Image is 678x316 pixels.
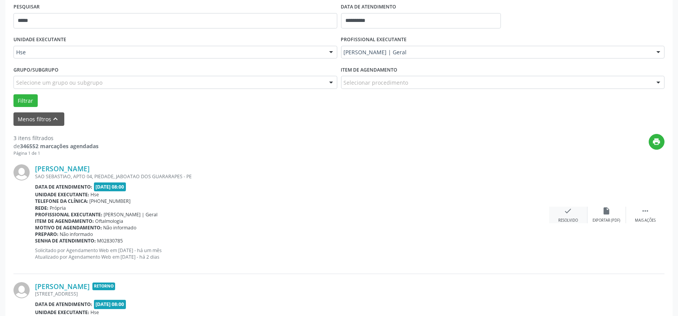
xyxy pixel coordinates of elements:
span: M02830785 [97,237,123,244]
span: Oftalmologia [95,218,124,224]
button: print [649,134,665,150]
span: Própria [50,205,66,211]
a: [PERSON_NAME] [35,282,90,291]
p: Solicitado por Agendamento Web em [DATE] - há um mês Atualizado por Agendamento Web em [DATE] - h... [35,247,549,260]
div: SAO SEBASTIAO, APTO 04, PIEDADE, JABOATAO DOS GUARARAPES - PE [35,173,549,180]
div: 3 itens filtrados [13,134,99,142]
strong: 346552 marcações agendadas [20,142,99,150]
b: Unidade executante: [35,309,89,316]
i:  [641,207,650,215]
span: Retorno [92,283,115,291]
div: Exportar (PDF) [593,218,621,223]
label: DATA DE ATENDIMENTO [341,1,397,13]
b: Profissional executante: [35,211,102,218]
i: print [653,137,661,146]
span: Hse [16,48,321,56]
span: Selecione um grupo ou subgrupo [16,79,102,87]
b: Rede: [35,205,49,211]
a: [PERSON_NAME] [35,164,90,173]
i: check [564,207,573,215]
span: Hse [91,191,99,198]
span: Não informado [60,231,93,237]
i: keyboard_arrow_up [52,115,60,123]
b: Senha de atendimento: [35,237,96,244]
span: Não informado [104,224,137,231]
span: [DATE] 08:00 [94,300,126,309]
i: insert_drive_file [603,207,611,215]
label: PESQUISAR [13,1,40,13]
div: Página 1 de 1 [13,150,99,157]
button: Filtrar [13,94,38,107]
img: img [13,164,30,181]
div: Resolvido [558,218,578,223]
b: Telefone da clínica: [35,198,88,204]
label: Grupo/Subgrupo [13,64,59,76]
label: UNIDADE EXECUTANTE [13,34,66,46]
div: [STREET_ADDRESS] [35,291,549,297]
b: Data de atendimento: [35,301,92,308]
div: Mais ações [635,218,656,223]
label: PROFISSIONAL EXECUTANTE [341,34,407,46]
b: Preparo: [35,231,59,237]
b: Unidade executante: [35,191,89,198]
span: Hse [91,309,99,316]
span: [DATE] 08:00 [94,182,126,191]
div: de [13,142,99,150]
span: Selecionar procedimento [344,79,408,87]
span: [PHONE_NUMBER] [90,198,131,204]
b: Data de atendimento: [35,184,92,190]
span: [PERSON_NAME] | Geral [344,48,649,56]
span: [PERSON_NAME] | Geral [104,211,158,218]
b: Item de agendamento: [35,218,94,224]
b: Motivo de agendamento: [35,224,102,231]
img: img [13,282,30,298]
label: Item de agendamento [341,64,398,76]
button: Menos filtroskeyboard_arrow_up [13,112,64,126]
